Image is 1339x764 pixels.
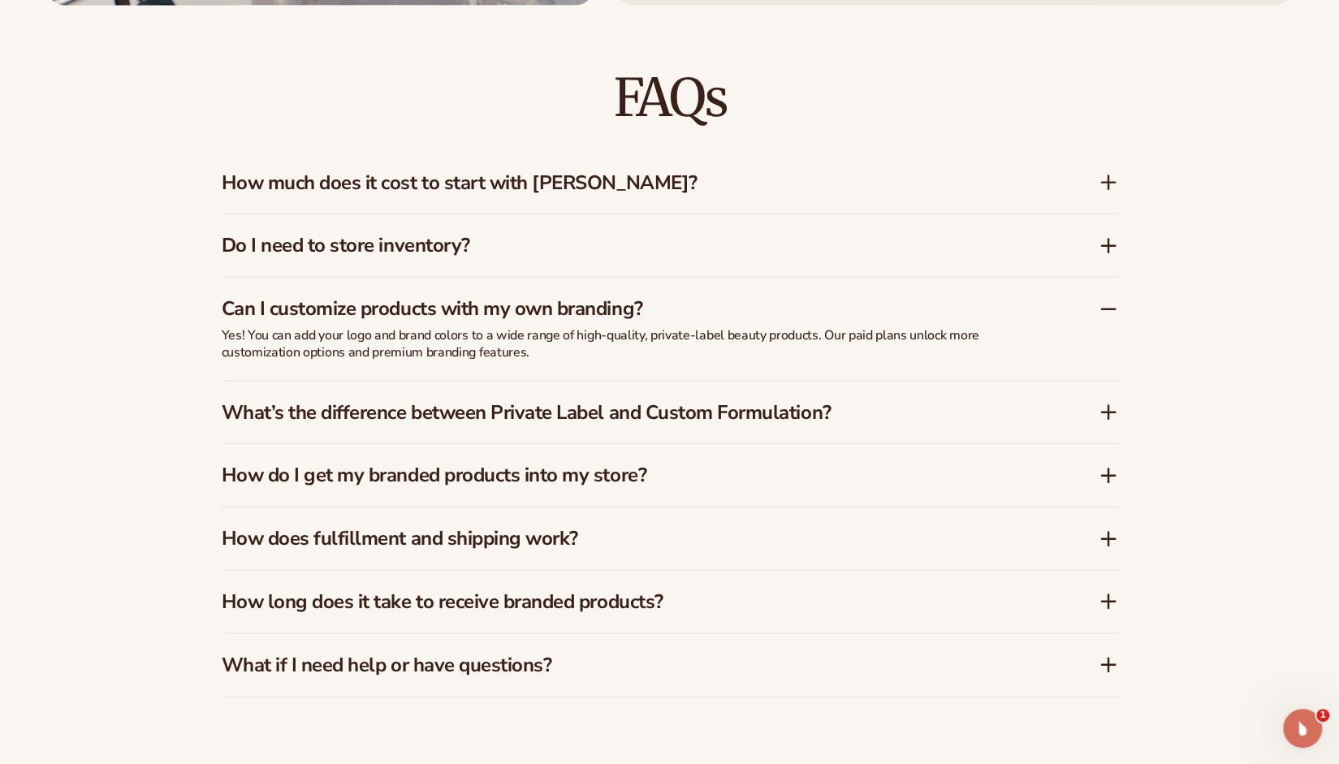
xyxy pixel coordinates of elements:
[222,590,1050,614] h3: How long does it take to receive branded products?
[1316,709,1329,722] span: 1
[222,171,1050,195] h3: How much does it cost to start with [PERSON_NAME]?
[1283,709,1322,748] iframe: Intercom live chat
[222,401,1050,425] h3: What’s the difference between Private Label and Custom Formulation?
[222,71,1118,125] h2: FAQs
[222,654,1050,677] h3: What if I need help or have questions?
[222,464,1050,487] h3: How do I get my branded products into my store?
[222,527,1050,550] h3: How does fulfillment and shipping work?
[222,234,1050,257] h3: Do I need to store inventory?
[222,327,1034,361] p: Yes! You can add your logo and brand colors to a wide range of high-quality, private-label beauty...
[222,297,1050,321] h3: Can I customize products with my own branding?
